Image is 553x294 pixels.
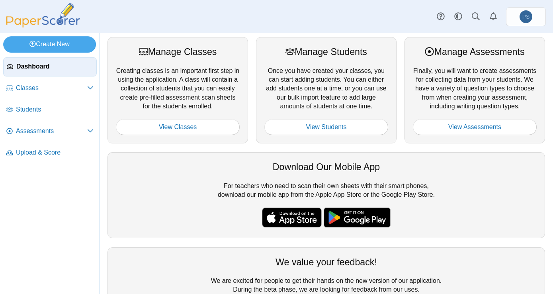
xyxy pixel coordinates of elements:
[506,7,546,26] a: Patrick Stephens
[16,105,94,114] span: Students
[324,208,391,227] img: google-play-badge.png
[3,100,97,120] a: Students
[116,161,537,173] div: Download Our Mobile App
[116,45,240,58] div: Manage Classes
[3,122,97,141] a: Assessments
[16,84,87,92] span: Classes
[107,152,545,238] div: For teachers who need to scan their own sheets with their smart phones, download our mobile app f...
[264,45,388,58] div: Manage Students
[413,45,537,58] div: Manage Assessments
[16,127,87,135] span: Assessments
[485,8,502,25] a: Alerts
[16,62,93,71] span: Dashboard
[107,37,248,143] div: Creating classes is an important first step in using the application. A class will contain a coll...
[16,148,94,157] span: Upload & Score
[256,37,397,143] div: Once you have created your classes, you can start adding students. You can either add students on...
[520,10,532,23] span: Patrick Stephens
[413,119,537,135] a: View Assessments
[3,22,83,29] a: PaperScorer
[262,208,322,227] img: apple-store-badge.svg
[3,143,97,163] a: Upload & Score
[3,57,97,76] a: Dashboard
[404,37,545,143] div: Finally, you will want to create assessments for collecting data from your students. We have a va...
[3,36,96,52] a: Create New
[116,256,537,269] div: We value your feedback!
[116,119,240,135] a: View Classes
[264,119,388,135] a: View Students
[3,3,83,27] img: PaperScorer
[522,14,530,20] span: Patrick Stephens
[3,79,97,98] a: Classes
